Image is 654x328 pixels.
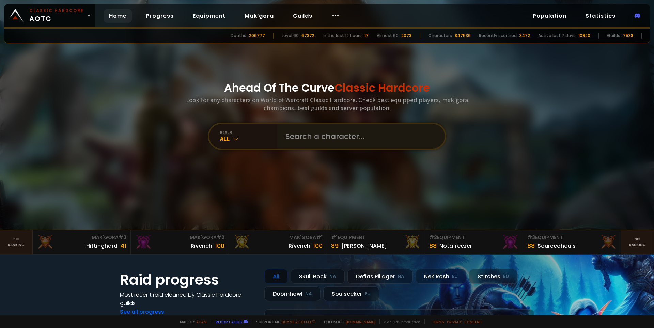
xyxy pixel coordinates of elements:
small: EU [365,291,371,297]
a: Classic HardcoreAOTC [4,4,95,27]
small: Classic Hardcore [29,7,84,14]
div: 3472 [519,33,530,39]
div: Almost 60 [377,33,399,39]
div: Active last 7 days [538,33,576,39]
a: Guilds [287,9,318,23]
span: # 3 [119,234,126,241]
a: [DATE]zgpetri on godDefias Pillager8 /90 [264,309,534,327]
a: a fan [196,319,206,324]
div: 100 [313,241,323,250]
div: Rivench [191,241,212,250]
div: Notafreezer [439,241,472,250]
a: #2Equipment88Notafreezer [425,230,523,254]
div: Guilds [607,33,620,39]
small: NA [329,273,336,280]
span: AOTC [29,7,84,24]
div: 67372 [301,33,314,39]
a: Privacy [447,319,462,324]
div: 847536 [455,33,471,39]
a: Home [104,9,132,23]
div: Skull Rock [291,269,345,284]
a: Statistics [580,9,621,23]
div: Mak'Gora [37,234,126,241]
div: Mak'Gora [233,234,323,241]
a: Mak'Gora#2Rivench100 [131,230,229,254]
div: Soulseeker [323,286,379,301]
div: 41 [120,241,126,250]
div: Mak'Gora [135,234,224,241]
div: 17 [364,33,369,39]
a: Buy me a coffee [282,319,315,324]
div: 88 [429,241,437,250]
div: realm [220,130,277,135]
a: Terms [432,319,444,324]
small: EU [452,273,458,280]
span: # 1 [331,234,338,241]
div: Equipment [429,234,519,241]
span: v. d752d5 - production [379,319,420,324]
div: 7538 [623,33,633,39]
span: Checkout [320,319,375,324]
a: Mak'gora [239,9,279,23]
h1: Raid progress [120,269,256,291]
div: Level 60 [282,33,299,39]
a: Progress [140,9,179,23]
a: Consent [464,319,482,324]
h1: Ahead Of The Curve [224,80,430,96]
div: Stitches [469,269,517,284]
small: NA [305,291,312,297]
a: See all progress [120,308,164,316]
span: Made by [176,319,206,324]
a: #1Equipment89[PERSON_NAME] [327,230,425,254]
div: Rîvench [289,241,310,250]
div: Defias Pillager [347,269,413,284]
div: In the last 12 hours [323,33,362,39]
span: # 3 [527,234,535,241]
div: 89 [331,241,339,250]
div: [PERSON_NAME] [341,241,387,250]
input: Search a character... [281,124,437,149]
div: Hittinghard [86,241,118,250]
a: Mak'Gora#3Hittinghard41 [33,230,131,254]
span: Classic Hardcore [334,80,430,95]
small: EU [503,273,509,280]
div: Equipment [331,234,421,241]
span: # 2 [217,234,224,241]
a: Seeranking [621,230,654,254]
div: Sourceoheals [538,241,576,250]
div: Deaths [231,33,246,39]
div: 206777 [249,33,265,39]
div: Equipment [527,234,617,241]
div: 2073 [401,33,411,39]
a: Mak'Gora#1Rîvench100 [229,230,327,254]
div: 100 [215,241,224,250]
a: #3Equipment88Sourceoheals [523,230,621,254]
small: NA [398,273,404,280]
div: Nek'Rosh [416,269,466,284]
a: Equipment [187,9,231,23]
span: Support me, [252,319,315,324]
h4: Most recent raid cleaned by Classic Hardcore guilds [120,291,256,308]
a: Population [527,9,572,23]
a: Report a bug [216,319,242,324]
div: All [264,269,288,284]
h3: Look for any characters on World of Warcraft Classic Hardcore. Check best equipped players, mak'g... [183,96,471,112]
div: 88 [527,241,535,250]
div: Doomhowl [264,286,321,301]
span: # 1 [316,234,323,241]
div: 10920 [578,33,590,39]
div: Recently scanned [479,33,517,39]
div: All [220,135,277,143]
a: [DOMAIN_NAME] [346,319,375,324]
div: Characters [428,33,452,39]
span: # 2 [429,234,437,241]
